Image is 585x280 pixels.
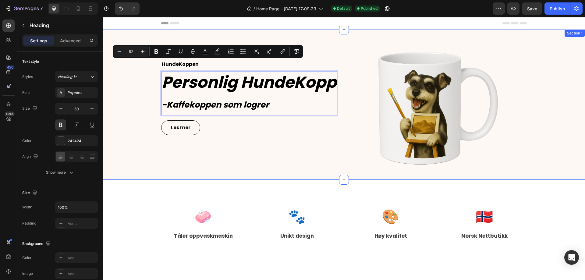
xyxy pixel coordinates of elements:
h2: 🎨 [271,187,305,212]
span: Default [337,6,350,11]
strong: Unikt design [178,215,211,222]
button: Publish [544,2,570,15]
p: Settings [30,37,47,44]
div: 450 [6,65,15,70]
div: 242424 [68,138,96,144]
span: Published [361,6,378,11]
span: Heading 1* [58,74,77,80]
iframe: Design area [103,17,585,280]
button: Show more [22,167,98,178]
p: Heading [30,22,95,29]
button: Heading 1* [55,71,98,82]
strong: Norsk Nettbutikk [359,215,405,222]
div: Color [22,255,32,261]
div: Size [22,189,38,197]
div: Open Intercom Messenger [564,250,579,265]
p: Advanced [60,37,81,44]
strong: Tåler oppvaskmaskin [71,215,130,222]
span: Save [527,6,537,11]
span: / [253,5,255,12]
strong: Høy kvalitet [272,215,304,222]
div: Publish [550,5,565,12]
div: Show more [46,169,74,175]
img: gempages_572663983379580128-ad44a9fa-6af6-484c-bcdb-15ec1be34ff9.png [264,20,406,163]
p: 7 [40,5,43,12]
span: 🐾 [186,191,203,208]
h2: 🇳🇴 [358,187,406,212]
div: Width [22,204,32,210]
div: Add... [68,271,96,277]
h2: Personlig HundeKopp [246,260,424,279]
div: Editor contextual toolbar [113,45,303,58]
div: Poppins [68,90,96,96]
div: Undo/Redo [115,2,140,15]
div: Beta [5,112,15,116]
div: Align [22,153,39,161]
h2: 🧼 [71,187,131,212]
button: 7 [2,2,45,15]
div: Add... [68,255,96,261]
button: Save [522,2,542,15]
div: Styles [22,74,33,80]
div: Background [22,240,52,248]
div: Size [22,105,38,113]
div: Section 1 [463,13,481,19]
span: Home Page - [DATE] 17:09:23 [256,5,316,12]
div: Text style [22,59,39,64]
div: Padding [22,221,36,226]
div: Add... [68,221,96,226]
div: Color [22,138,32,144]
input: Auto [55,202,97,213]
div: Font [22,90,30,95]
div: Image [22,271,33,276]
